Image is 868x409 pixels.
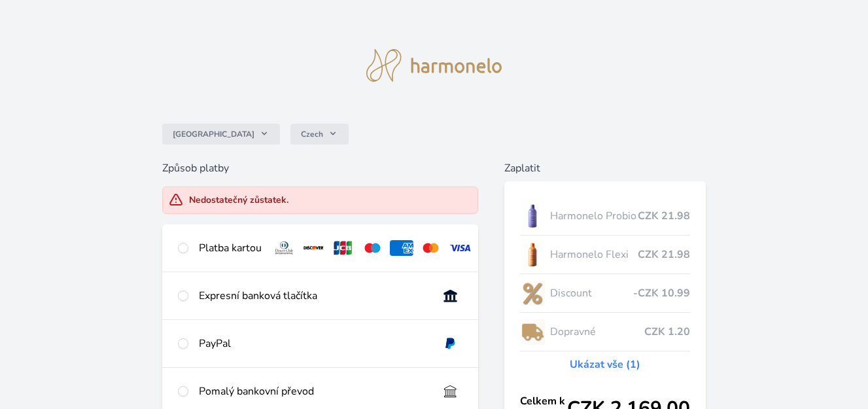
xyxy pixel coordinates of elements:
img: amex.svg [390,240,414,256]
span: CZK 21.98 [638,208,690,224]
div: PayPal [199,336,428,351]
img: bankTransfer_IBAN.svg [438,383,462,399]
img: CLEAN_FLEXI_se_stinem_x-hi_(1)-lo.jpg [520,238,545,271]
img: onlineBanking_CZ.svg [438,288,462,304]
img: mc.svg [419,240,443,256]
img: paypal.svg [438,336,462,351]
img: logo.svg [366,49,502,82]
div: Nedostatečný zůstatek. [189,194,288,207]
span: Discount [550,285,634,301]
img: jcb.svg [331,240,355,256]
button: Czech [290,124,349,145]
span: Harmonelo Flexi [550,247,638,262]
img: discover.svg [302,240,326,256]
div: Platba kartou [199,240,262,256]
img: delivery-lo.png [520,315,545,348]
span: CZK 1.20 [644,324,690,340]
img: discount-lo.png [520,277,545,310]
div: Expresní banková tlačítka [199,288,428,304]
span: Harmonelo Probio [550,208,638,224]
span: [GEOGRAPHIC_DATA] [173,129,254,139]
div: Pomalý bankovní převod [199,383,428,399]
img: CLEAN_PROBIO_se_stinem_x-lo.jpg [520,200,545,232]
button: [GEOGRAPHIC_DATA] [162,124,280,145]
img: maestro.svg [360,240,385,256]
h6: Zaplatit [504,160,706,176]
span: Dopravné [550,324,645,340]
h6: Způsob platby [162,160,478,176]
span: CZK 21.98 [638,247,690,262]
img: diners.svg [272,240,296,256]
img: visa.svg [448,240,472,256]
span: -CZK 10.99 [633,285,690,301]
span: Czech [301,129,323,139]
a: Ukázat vše (1) [570,357,640,372]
